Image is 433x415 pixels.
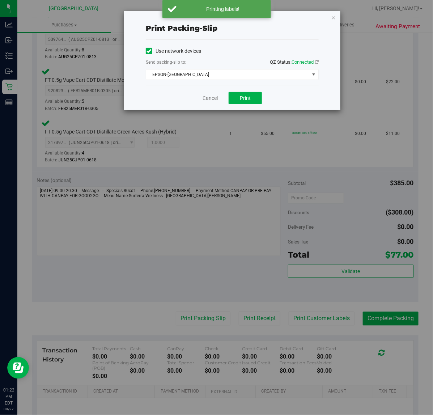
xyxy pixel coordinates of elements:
[146,24,217,33] span: Print packing-slip
[229,92,262,104] button: Print
[146,47,201,55] label: Use network devices
[270,59,319,65] span: QZ Status:
[146,59,186,65] label: Send packing-slip to:
[240,95,251,101] span: Print
[203,94,218,102] a: Cancel
[181,5,266,13] div: Printing labels!
[309,69,318,80] span: select
[146,69,309,80] span: EPSON-[GEOGRAPHIC_DATA]
[292,59,314,65] span: Connected
[7,357,29,379] iframe: Resource center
